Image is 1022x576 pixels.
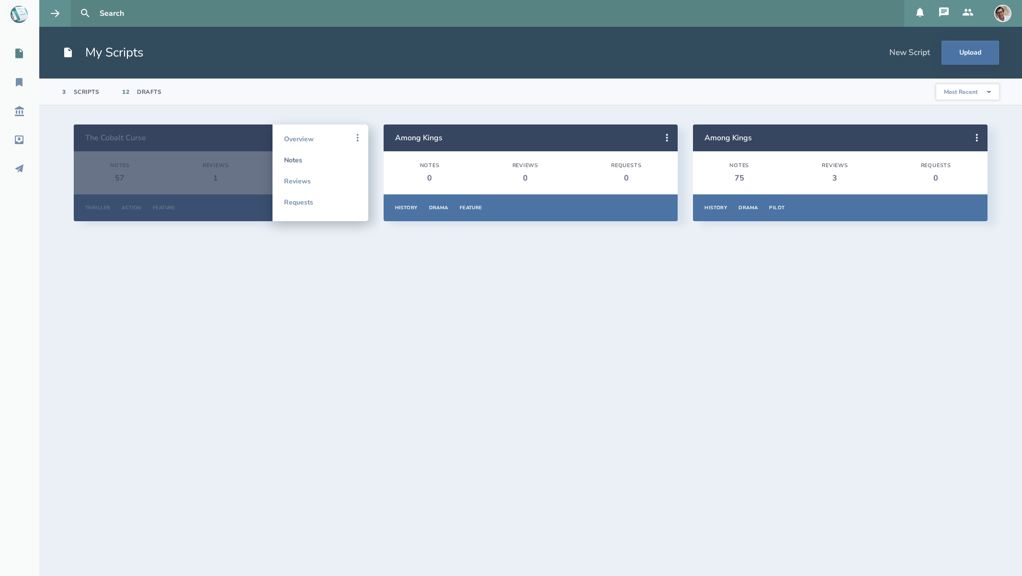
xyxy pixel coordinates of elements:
[284,170,357,192] a: Reviews
[420,173,440,183] div: 0
[420,162,440,169] div: Notes
[395,133,443,143] a: Among Kings
[729,162,749,169] div: Notes
[942,41,999,65] button: Upload
[460,204,482,211] div: Feature
[137,88,161,96] div: Drafts
[122,88,129,96] div: 12
[512,173,539,183] div: 0
[62,88,66,96] div: 3
[704,204,727,211] div: History
[512,162,539,169] div: Reviews
[921,173,951,183] div: 0
[284,128,357,149] a: Overview
[822,162,848,169] div: Reviews
[611,162,641,169] div: Requests
[62,44,144,61] h1: My Scripts
[921,162,951,169] div: Requests
[738,204,758,211] div: Drama
[74,88,100,96] div: Scripts
[284,192,357,213] a: Requests
[729,173,749,183] div: 75
[769,204,784,211] div: Pilot
[994,5,1011,22] img: user_1714333753-crop.jpg
[822,173,848,183] div: 3
[429,204,448,211] div: Drama
[284,149,357,170] a: Notes
[395,204,418,211] div: History
[889,47,930,58] div: New Script
[704,133,752,143] a: Among Kings
[611,173,641,183] div: 0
